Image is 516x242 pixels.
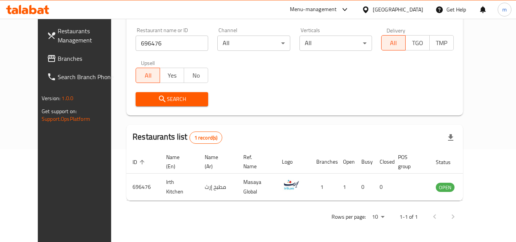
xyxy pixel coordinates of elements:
[126,150,496,201] table: enhanced table
[41,22,124,49] a: Restaurants Management
[139,70,157,81] span: All
[337,174,355,201] td: 1
[374,174,392,201] td: 0
[243,153,267,171] span: Ref. Name
[429,35,454,50] button: TMP
[299,36,372,51] div: All
[400,212,418,222] p: 1-1 of 1
[276,150,310,174] th: Logo
[369,211,387,223] div: Rows per page:
[205,153,228,171] span: Name (Ar)
[133,158,147,167] span: ID
[374,150,392,174] th: Closed
[163,70,181,81] span: Yes
[502,5,507,14] span: m
[436,183,455,192] span: OPEN
[136,92,208,106] button: Search
[433,37,451,49] span: TMP
[282,176,301,195] img: Irth Kitchen
[141,60,155,65] label: Upsell
[310,150,337,174] th: Branches
[187,70,205,81] span: No
[42,114,90,124] a: Support.OpsPlatform
[381,35,406,50] button: All
[184,68,208,83] button: No
[387,28,406,33] label: Delivery
[142,94,202,104] span: Search
[290,5,337,14] div: Menu-management
[310,174,337,201] td: 1
[58,54,118,63] span: Branches
[160,68,184,83] button: Yes
[442,128,460,147] div: Export file
[136,36,208,51] input: Search for restaurant name or ID..
[41,68,124,86] a: Search Branch Phone
[332,212,366,222] p: Rows per page:
[58,72,118,81] span: Search Branch Phone
[136,68,160,83] button: All
[58,26,118,45] span: Restaurants Management
[160,174,199,201] td: Irth Kitchen
[189,132,223,144] div: Total records count
[61,93,73,103] span: 1.0.0
[42,106,77,116] span: Get support on:
[355,174,374,201] td: 0
[385,37,403,49] span: All
[436,158,461,167] span: Status
[126,174,160,201] td: 696476
[409,37,427,49] span: TGO
[190,134,222,141] span: 1 record(s)
[136,9,454,21] h2: Restaurant search
[373,5,423,14] div: [GEOGRAPHIC_DATA]
[166,153,189,171] span: Name (En)
[355,150,374,174] th: Busy
[398,153,421,171] span: POS group
[405,35,430,50] button: TGO
[199,174,237,201] td: مطبخ إرث
[217,36,290,51] div: All
[133,131,222,144] h2: Restaurants list
[42,93,60,103] span: Version:
[41,49,124,68] a: Branches
[237,174,276,201] td: Masaya Global
[337,150,355,174] th: Open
